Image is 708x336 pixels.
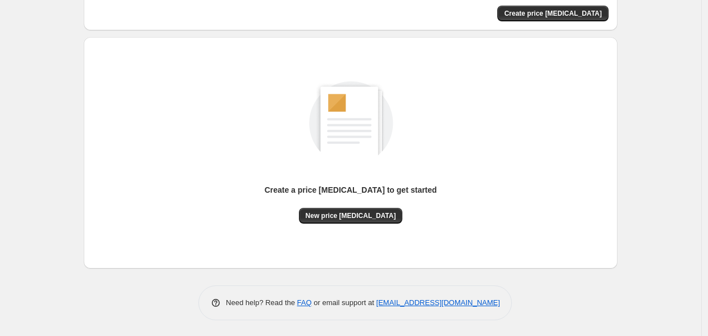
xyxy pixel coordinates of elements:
a: FAQ [297,298,312,307]
button: Create price change job [497,6,609,21]
a: [EMAIL_ADDRESS][DOMAIN_NAME] [376,298,500,307]
span: or email support at [312,298,376,307]
span: Need help? Read the [226,298,297,307]
span: New price [MEDICAL_DATA] [306,211,396,220]
span: Create price [MEDICAL_DATA] [504,9,602,18]
p: Create a price [MEDICAL_DATA] to get started [265,184,437,196]
button: New price [MEDICAL_DATA] [299,208,403,224]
